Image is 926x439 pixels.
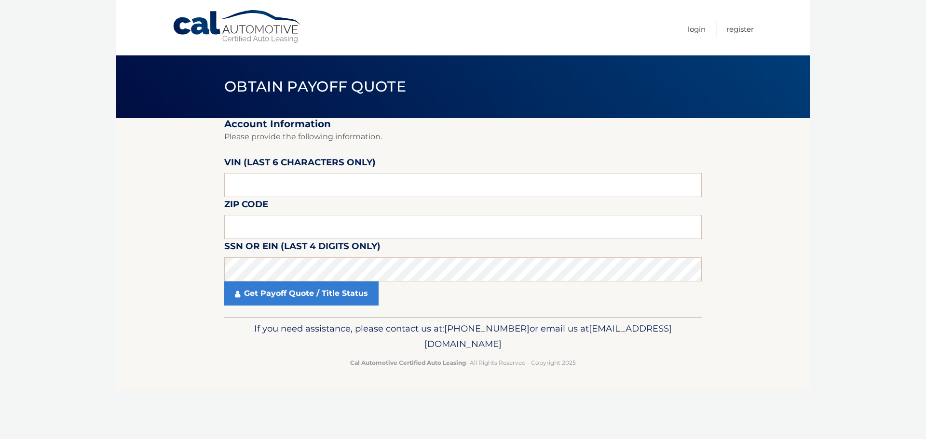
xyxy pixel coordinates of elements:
label: VIN (last 6 characters only) [224,155,376,173]
p: - All Rights Reserved - Copyright 2025 [231,358,695,368]
label: Zip Code [224,197,268,215]
a: Get Payoff Quote / Title Status [224,281,379,306]
span: [PHONE_NUMBER] [444,323,530,334]
h2: Account Information [224,118,702,130]
a: Login [688,21,706,37]
p: Please provide the following information. [224,130,702,144]
span: Obtain Payoff Quote [224,78,406,95]
p: If you need assistance, please contact us at: or email us at [231,321,695,352]
strong: Cal Automotive Certified Auto Leasing [350,359,466,366]
label: SSN or EIN (last 4 digits only) [224,239,381,257]
a: Cal Automotive [172,10,302,44]
a: Register [726,21,754,37]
